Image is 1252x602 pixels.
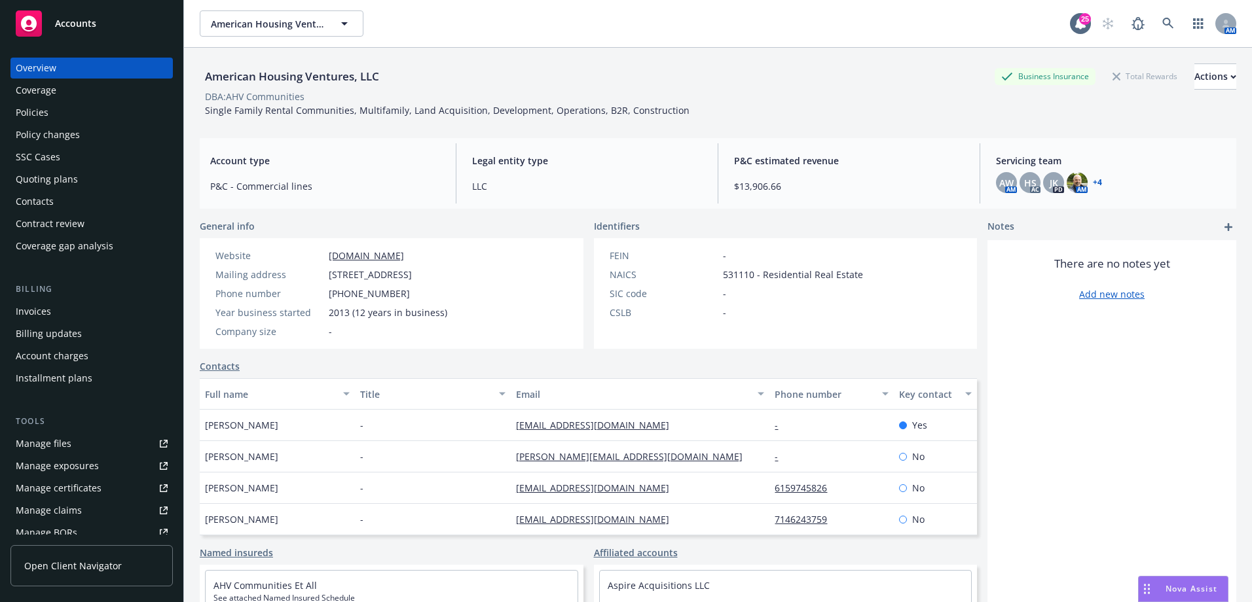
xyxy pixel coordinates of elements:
span: - [723,306,726,319]
a: Contract review [10,213,173,234]
a: +4 [1093,179,1102,186]
a: 7146243759 [775,513,838,525]
span: Identifiers [594,219,640,233]
div: Manage files [16,433,71,454]
span: P&C - Commercial lines [210,179,440,193]
div: Manage claims [16,500,82,521]
img: photo [1067,172,1088,193]
a: Manage files [10,433,173,454]
span: No [912,481,925,495]
div: SIC code [610,287,718,300]
button: Email [511,378,770,410]
span: Open Client Navigator [24,559,122,573]
a: 6159745826 [775,482,838,494]
span: JK [1050,176,1058,190]
span: - [360,418,363,432]
span: 2013 (12 years in business) [329,306,447,319]
span: P&C estimated revenue [734,154,964,168]
button: Phone number [769,378,894,410]
div: American Housing Ventures, LLC [200,68,384,85]
div: Contract review [16,213,84,234]
div: Email [516,387,750,401]
div: CSLB [610,306,718,319]
button: Title [355,378,510,410]
span: - [329,325,332,338]
span: [STREET_ADDRESS] [329,268,412,281]
a: Add new notes [1079,287,1145,301]
span: Servicing team [996,154,1226,168]
button: Full name [200,378,355,410]
div: Contacts [16,191,54,212]
div: Drag to move [1139,576,1155,601]
div: Invoices [16,301,51,322]
a: [PERSON_NAME][EMAIL_ADDRESS][DOMAIN_NAME] [516,450,753,463]
div: Phone number [775,387,874,401]
span: No [912,512,925,526]
span: Nova Assist [1166,583,1217,594]
a: [DOMAIN_NAME] [329,249,404,262]
span: - [360,450,363,463]
div: Coverage gap analysis [16,236,113,257]
a: Manage exposures [10,455,173,476]
button: American Housing Ventures, LLC [200,10,363,37]
a: [EMAIL_ADDRESS][DOMAIN_NAME] [516,513,680,525]
a: SSC Cases [10,147,173,168]
a: Switch app [1185,10,1211,37]
a: Manage claims [10,500,173,521]
span: $13,906.66 [734,179,964,193]
a: Quoting plans [10,169,173,190]
div: Phone number [215,287,323,300]
button: Actions [1194,63,1236,90]
span: No [912,450,925,463]
div: Total Rewards [1106,68,1184,84]
span: 531110 - Residential Real Estate [723,268,863,281]
div: Year business started [215,306,323,319]
span: - [723,287,726,300]
a: Affiliated accounts [594,546,678,559]
div: Business Insurance [995,68,1095,84]
span: [PERSON_NAME] [205,481,278,495]
div: Account charges [16,345,88,366]
span: HS [1024,176,1037,190]
a: Accounts [10,5,173,42]
span: - [360,481,363,495]
div: Overview [16,58,56,79]
span: [PERSON_NAME] [205,450,278,463]
a: Contacts [10,191,173,212]
div: Billing [10,283,173,296]
span: Accounts [55,18,96,29]
a: Policies [10,102,173,123]
span: General info [200,219,255,233]
div: Manage BORs [16,522,77,543]
a: [EMAIL_ADDRESS][DOMAIN_NAME] [516,419,680,431]
div: DBA: AHV Communities [205,90,304,103]
span: Notes [987,219,1014,235]
a: AHV Communities Et All [213,579,317,592]
div: Policies [16,102,48,123]
a: Search [1155,10,1181,37]
a: Aspire Acquisitions LLC [608,579,710,592]
span: - [360,512,363,526]
div: Full name [205,387,335,401]
a: [EMAIL_ADDRESS][DOMAIN_NAME] [516,482,680,494]
a: Start snowing [1095,10,1121,37]
a: Manage BORs [10,522,173,543]
a: - [775,450,788,463]
a: Policy changes [10,124,173,145]
a: Billing updates [10,323,173,344]
span: Yes [912,418,927,432]
a: Contacts [200,359,240,373]
a: Account charges [10,345,173,366]
button: Nova Assist [1138,576,1228,602]
div: 25 [1079,13,1091,25]
span: Single Family Rental Communities, Multifamily, Land Acquisition, Development, Operations, B2R, Co... [205,104,690,116]
div: FEIN [610,249,718,262]
span: American Housing Ventures, LLC [211,17,324,31]
div: Coverage [16,80,56,101]
div: Quoting plans [16,169,78,190]
div: SSC Cases [16,147,60,168]
span: There are no notes yet [1054,256,1170,272]
span: [PERSON_NAME] [205,418,278,432]
a: Coverage [10,80,173,101]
